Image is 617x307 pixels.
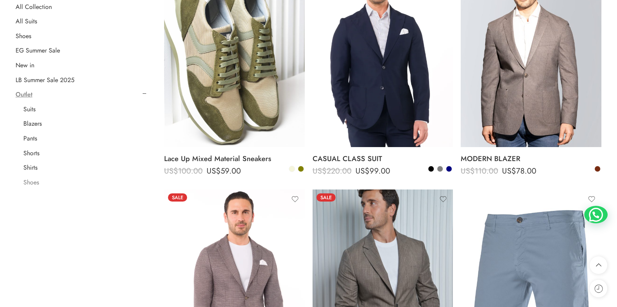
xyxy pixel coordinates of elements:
a: Beige [288,165,295,172]
a: Pants [23,135,37,142]
a: Grey [437,165,444,172]
a: Shoes [16,32,31,40]
span: US$ [461,165,475,177]
a: EG Summer Sale [16,47,60,54]
a: Navy [446,165,453,172]
a: MODERN BLAZER [461,151,601,167]
bdi: 100.00 [164,165,203,177]
a: Olive [297,165,304,172]
a: Outlet [16,91,32,98]
a: Shorts [23,149,39,157]
span: US$ [313,165,327,177]
a: New in [16,61,34,69]
bdi: 99.00 [355,165,390,177]
span: US$ [355,165,369,177]
bdi: 59.00 [207,165,241,177]
a: Lace Up Mixed Material Sneakers [164,151,305,167]
a: All Collection [16,3,52,11]
bdi: 78.00 [502,165,536,177]
a: CASUAL CLASS SUIT [313,151,453,167]
span: US$ [164,165,178,177]
span: Sale [168,193,187,202]
a: Shirts [23,164,37,172]
a: LB Summer Sale 2025 [16,76,74,84]
a: Black [428,165,435,172]
bdi: 110.00 [461,165,498,177]
a: Suits [23,105,35,113]
a: Blazers [23,120,42,128]
a: Brown [594,165,601,172]
bdi: 220.00 [313,165,352,177]
a: All Suits [16,18,37,25]
span: Sale [316,193,336,202]
span: US$ [502,165,516,177]
a: Shoes [23,179,39,186]
span: US$ [207,165,221,177]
